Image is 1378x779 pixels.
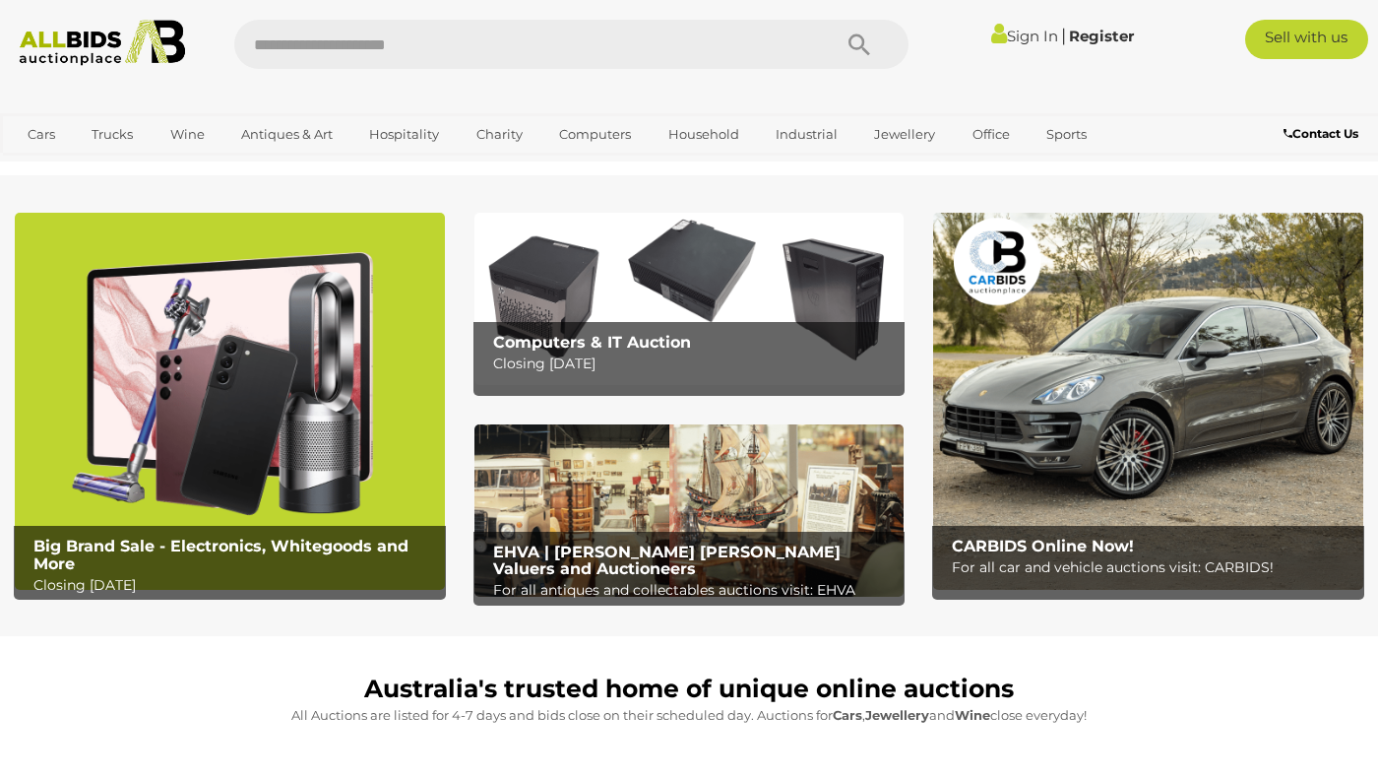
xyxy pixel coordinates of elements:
a: Trucks [79,118,146,151]
a: Sign In [991,27,1058,45]
p: All Auctions are listed for 4-7 days and bids close on their scheduled day. Auctions for , and cl... [25,704,1353,727]
a: Register [1069,27,1134,45]
b: Computers & IT Auction [493,333,691,352]
p: For all antiques and collectables auctions visit: EHVA [493,578,896,603]
h1: Australia's trusted home of unique online auctions [25,676,1353,703]
img: EHVA | Evans Hastings Valuers and Auctioneers [474,424,905,597]
a: Cars [15,118,68,151]
b: EHVA | [PERSON_NAME] [PERSON_NAME] Valuers and Auctioneers [493,543,841,579]
img: Allbids.com.au [10,20,194,66]
a: CARBIDS Online Now! CARBIDS Online Now! For all car and vehicle auctions visit: CARBIDS! [933,213,1363,590]
a: Antiques & Art [228,118,345,151]
span: | [1061,25,1066,46]
a: Sell with us [1245,20,1368,59]
a: Computers & IT Auction Computers & IT Auction Closing [DATE] [474,213,905,385]
a: Industrial [763,118,850,151]
a: Household [656,118,752,151]
button: Search [810,20,908,69]
a: Computers [546,118,644,151]
p: For all car and vehicle auctions visit: CARBIDS! [952,555,1354,580]
a: Contact Us [1284,123,1363,145]
p: Closing [DATE] [493,352,896,376]
strong: Jewellery [865,707,929,723]
b: Big Brand Sale - Electronics, Whitegoods and More [33,537,408,573]
a: Office [960,118,1023,151]
a: Wine [157,118,218,151]
b: Contact Us [1284,126,1358,141]
img: CARBIDS Online Now! [933,213,1363,590]
a: [GEOGRAPHIC_DATA] [15,151,180,183]
a: Big Brand Sale - Electronics, Whitegoods and More Big Brand Sale - Electronics, Whitegoods and Mo... [15,213,445,590]
a: Charity [464,118,535,151]
a: Hospitality [356,118,452,151]
b: CARBIDS Online Now! [952,537,1134,555]
a: Sports [1033,118,1099,151]
strong: Cars [833,707,862,723]
img: Computers & IT Auction [474,213,905,385]
img: Big Brand Sale - Electronics, Whitegoods and More [15,213,445,590]
a: Jewellery [861,118,948,151]
strong: Wine [955,707,990,723]
a: EHVA | Evans Hastings Valuers and Auctioneers EHVA | [PERSON_NAME] [PERSON_NAME] Valuers and Auct... [474,424,905,597]
p: Closing [DATE] [33,573,436,598]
